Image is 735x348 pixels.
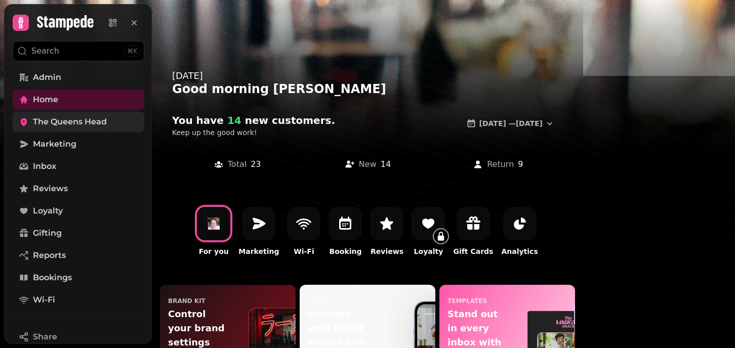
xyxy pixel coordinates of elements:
p: Keep up the good work! [172,127,431,138]
a: Gifting [13,223,144,243]
span: Gifting [33,227,62,239]
a: Marketing [13,134,144,154]
span: Bookings [33,272,72,284]
span: Share [33,331,57,343]
div: Good morning [PERSON_NAME] [172,81,563,97]
span: 14 [224,114,241,126]
span: Reports [33,249,66,262]
span: Reviews [33,183,68,195]
p: Reviews [371,246,403,256]
p: Loyalty [414,246,443,256]
span: The Queens Head [33,116,107,128]
span: Inbox [33,160,56,172]
button: Share [13,327,144,347]
a: Bookings [13,268,144,288]
p: Marketing [238,246,279,256]
a: Reviews [13,179,144,199]
p: For you [199,246,229,256]
button: Search⌘K [13,41,144,61]
a: Wi-Fi [13,290,144,310]
span: Wi-Fi [33,294,55,306]
span: Marketing [33,138,76,150]
button: [DATE] —[DATE] [458,113,563,134]
a: Admin [13,67,144,88]
p: Gift Cards [453,246,493,256]
p: Search [31,45,59,57]
div: ⌘K [125,46,140,57]
a: Loyalty [13,201,144,221]
img: J F [208,217,220,230]
p: upsell [308,297,334,305]
span: [DATE] — [DATE] [479,120,543,127]
span: Home [33,94,58,106]
h2: You have new customer s . [172,113,366,127]
a: The Queens Head [13,112,144,132]
a: Home [13,90,144,110]
span: Loyalty [33,205,63,217]
div: [DATE] [172,69,563,83]
a: Reports [13,245,144,266]
p: Wi-Fi [294,246,314,256]
a: Inbox [13,156,144,177]
p: Booking [329,246,361,256]
span: Admin [33,71,61,83]
p: Analytics [501,246,538,256]
p: templates [447,297,487,305]
p: Brand Kit [168,297,206,305]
